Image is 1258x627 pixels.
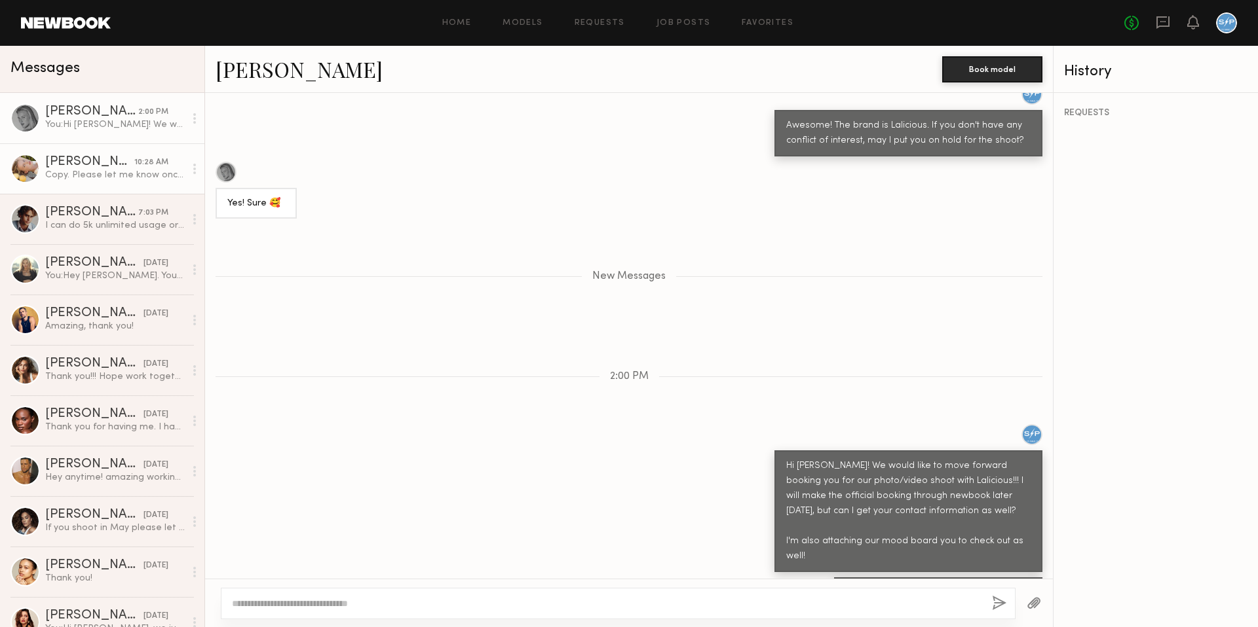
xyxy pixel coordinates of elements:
[610,371,649,382] span: 2:00 PM
[45,219,185,232] div: I can do 5k unlimited usage or we can go through my agent
[143,509,168,522] div: [DATE]
[45,522,185,534] div: If you shoot in May please let me know I’ll be in La and available
[503,19,543,27] a: Models
[143,408,168,421] div: [DATE]
[742,19,793,27] a: Favorites
[45,206,138,219] div: [PERSON_NAME]
[1064,109,1248,118] div: REQUESTS
[45,370,185,383] div: Thank you!!! Hope work together again 💘
[442,19,472,27] a: Home
[45,118,185,131] div: You: Hi [PERSON_NAME]! We would like to move forward booking you for our photo/video shoot with L...
[657,19,711,27] a: Job Posts
[45,105,138,118] div: [PERSON_NAME]
[45,156,134,169] div: [PERSON_NAME]
[786,459,1031,564] div: Hi [PERSON_NAME]! We would like to move forward booking you for our photo/video shoot with Lalici...
[45,169,185,181] div: Copy. Please let me know once you have more details. My cell just in case [PHONE_NUMBER]
[575,19,625,27] a: Requests
[786,118,1031,149] div: Awesome! The brand is Lalicious. If you don't have any conflict of interest, may I put you on hol...
[942,63,1042,74] a: Book model
[45,408,143,421] div: [PERSON_NAME]
[45,257,143,270] div: [PERSON_NAME]
[138,106,168,118] div: 2:00 PM
[942,56,1042,82] button: Book model
[143,610,168,622] div: [DATE]
[1064,64,1248,79] div: History
[45,471,185,484] div: Hey anytime! amazing working with you too [PERSON_NAME]! Amazing crew and I had a great time.
[45,320,185,332] div: Amazing, thank you!
[45,270,185,282] div: You: Hey [PERSON_NAME]. Your schedule is probably packed, so I hope you get to see these messages...
[45,357,143,370] div: [PERSON_NAME]
[45,609,143,622] div: [PERSON_NAME]
[45,307,143,320] div: [PERSON_NAME]
[143,358,168,370] div: [DATE]
[227,196,285,211] div: Yes! Sure 🥰
[134,156,168,169] div: 10:28 AM
[10,61,80,76] span: Messages
[45,458,143,471] div: [PERSON_NAME]
[592,271,666,282] span: New Messages
[138,207,168,219] div: 7:03 PM
[143,257,168,270] div: [DATE]
[143,459,168,471] div: [DATE]
[143,308,168,320] div: [DATE]
[45,572,185,584] div: Thank you!
[216,55,383,83] a: [PERSON_NAME]
[45,509,143,522] div: [PERSON_NAME]
[143,560,168,572] div: [DATE]
[45,559,143,572] div: [PERSON_NAME]
[45,421,185,433] div: Thank you for having me. I had a great time!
